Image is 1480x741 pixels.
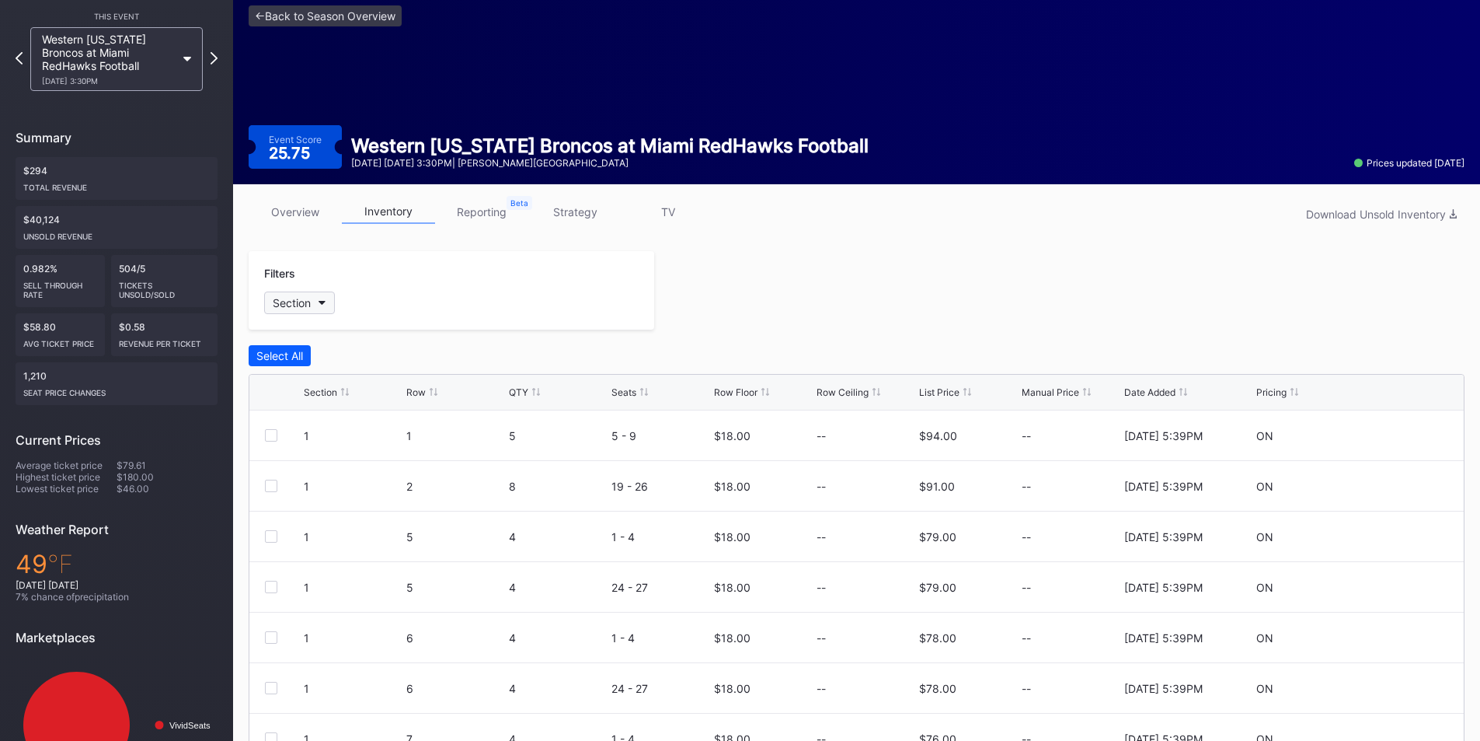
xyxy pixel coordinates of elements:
div: 19 - 26 [611,480,710,493]
div: $18.00 [714,631,750,645]
div: Total Revenue [23,177,210,192]
button: Section [264,292,335,314]
div: 504/5 [111,255,218,307]
div: -- [1022,429,1120,442]
div: 49 [16,549,218,579]
span: ℉ [47,549,73,579]
div: List Price [919,386,959,398]
div: $78.00 [919,631,956,645]
div: 1 [304,480,402,493]
a: TV [622,200,715,224]
div: Summary [16,130,218,145]
div: -- [1022,631,1120,645]
div: ON [1256,581,1273,594]
div: 1 [406,429,505,442]
div: Marketplaces [16,630,218,645]
div: Section [304,386,337,398]
div: 5 [406,581,505,594]
div: Weather Report [16,522,218,537]
div: ON [1256,631,1273,645]
div: -- [1022,530,1120,544]
div: Western [US_STATE] Broncos at Miami RedHawks Football [42,33,176,86]
div: 1 [304,530,402,544]
button: Select All [249,345,311,366]
div: $18.00 [714,530,750,544]
div: ON [1256,682,1273,695]
div: 1 - 4 [611,530,710,544]
div: -- [1022,682,1120,695]
div: ON [1256,480,1273,493]
div: -- [817,480,826,493]
div: Sell Through Rate [23,274,97,299]
div: Date Added [1124,386,1175,398]
div: Select All [256,349,303,362]
div: 1 [304,631,402,645]
div: 1,210 [16,362,218,405]
div: 6 [406,631,505,645]
div: $79.61 [117,460,218,471]
div: Western [US_STATE] Broncos at Miami RedHawks Football [351,135,869,157]
div: $58.80 [16,313,105,356]
div: 6 [406,682,505,695]
div: -- [1022,480,1120,493]
div: Row [406,386,426,398]
div: $18.00 [714,581,750,594]
div: Average ticket price [16,460,117,471]
div: Seats [611,386,636,398]
div: $18.00 [714,682,750,695]
div: 1 - 4 [611,631,710,645]
div: Unsold Revenue [23,225,210,241]
div: $40,124 [16,206,218,249]
div: $91.00 [919,480,955,493]
div: Event Score [269,134,322,145]
div: [DATE] 3:30PM [42,76,176,86]
div: [DATE] 5:39PM [1124,682,1203,695]
div: Prices updated [DATE] [1354,157,1464,169]
div: Pricing [1256,386,1287,398]
div: [DATE] 5:39PM [1124,480,1203,493]
div: $46.00 [117,483,218,495]
div: Section [273,296,311,309]
div: ON [1256,530,1273,544]
div: QTY [509,386,528,398]
div: $79.00 [919,530,956,544]
div: Download Unsold Inventory [1306,208,1457,221]
div: 4 [509,581,608,594]
div: [DATE] 5:39PM [1124,530,1203,544]
div: This Event [16,12,218,21]
div: Lowest ticket price [16,483,117,495]
div: [DATE] 5:39PM [1124,429,1203,442]
div: 7 % chance of precipitation [16,591,218,603]
div: -- [817,429,826,442]
div: $18.00 [714,429,750,442]
a: strategy [528,200,622,224]
div: $180.00 [117,471,218,483]
div: [DATE] 5:39PM [1124,631,1203,645]
div: 1 [304,429,402,442]
div: -- [1022,581,1120,594]
div: -- [817,631,826,645]
div: 5 - 9 [611,429,710,442]
text: VividSeats [169,721,211,730]
div: Filters [264,267,639,280]
button: Download Unsold Inventory [1298,204,1464,225]
a: inventory [342,200,435,224]
div: Current Prices [16,432,218,448]
div: Revenue per ticket [119,333,211,348]
div: $294 [16,157,218,200]
div: 4 [509,631,608,645]
div: ON [1256,429,1273,442]
div: [DATE] [DATE] [16,579,218,591]
div: 4 [509,682,608,695]
div: -- [817,682,826,695]
div: 5 [406,530,505,544]
div: Manual Price [1022,386,1079,398]
div: seat price changes [23,382,210,397]
div: Row Floor [714,386,757,398]
div: 24 - 27 [611,682,710,695]
div: $0.58 [111,313,218,356]
div: Avg ticket price [23,333,97,348]
div: 0.982% [16,255,105,307]
a: overview [249,200,342,224]
div: 5 [509,429,608,442]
